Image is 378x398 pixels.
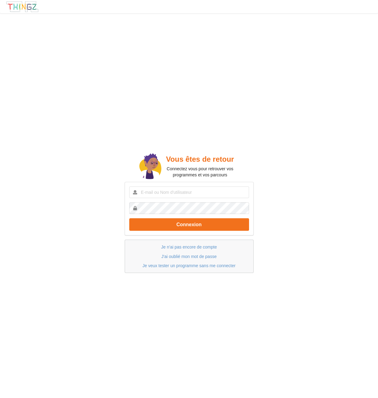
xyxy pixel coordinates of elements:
[161,155,239,164] h2: Vous êtes de retour
[142,263,235,268] a: Je veux tester un programme sans me connecter
[129,186,249,198] input: E-mail ou Nom d'utilisateur
[6,1,39,13] img: thingz_logo.png
[139,153,161,180] img: doc.svg
[129,218,249,231] button: Connexion
[161,245,217,249] a: Je n'ai pas encore de compte
[161,254,217,259] a: J'ai oublié mon mot de passe
[161,166,239,178] p: Connectez vous pour retrouver vos programmes et vos parcours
